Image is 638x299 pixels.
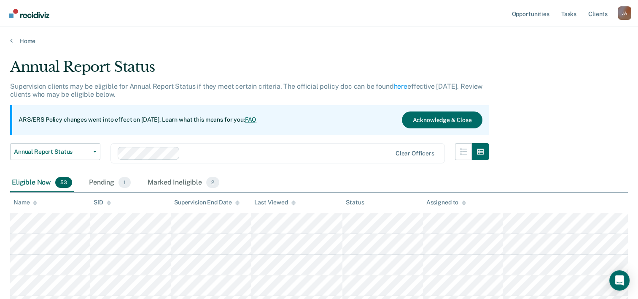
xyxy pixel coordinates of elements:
div: Open Intercom Messenger [609,270,630,291]
button: Acknowledge & Close [402,111,482,128]
div: Marked Ineligible2 [146,174,221,192]
div: Annual Report Status [10,58,489,82]
div: Clear officers [396,150,434,157]
button: Annual Report Status [10,143,100,160]
a: here [394,82,407,90]
p: ARS/ERS Policy changes went into effect on [DATE]. Learn what this means for you: [19,116,256,124]
div: Name [13,199,37,206]
div: SID [94,199,111,206]
div: J A [618,6,631,20]
img: Recidiviz [9,9,49,18]
div: Assigned to [426,199,466,206]
a: Home [10,37,628,45]
div: Eligible Now53 [10,174,74,192]
span: 2 [206,177,219,188]
div: Status [346,199,364,206]
div: Supervision End Date [174,199,240,206]
button: Profile dropdown button [618,6,631,20]
span: 53 [55,177,72,188]
span: 1 [118,177,131,188]
div: Pending1 [87,174,132,192]
a: FAQ [245,116,257,123]
p: Supervision clients may be eligible for Annual Report Status if they meet certain criteria. The o... [10,82,482,98]
div: Last Viewed [254,199,295,206]
span: Annual Report Status [14,148,90,155]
